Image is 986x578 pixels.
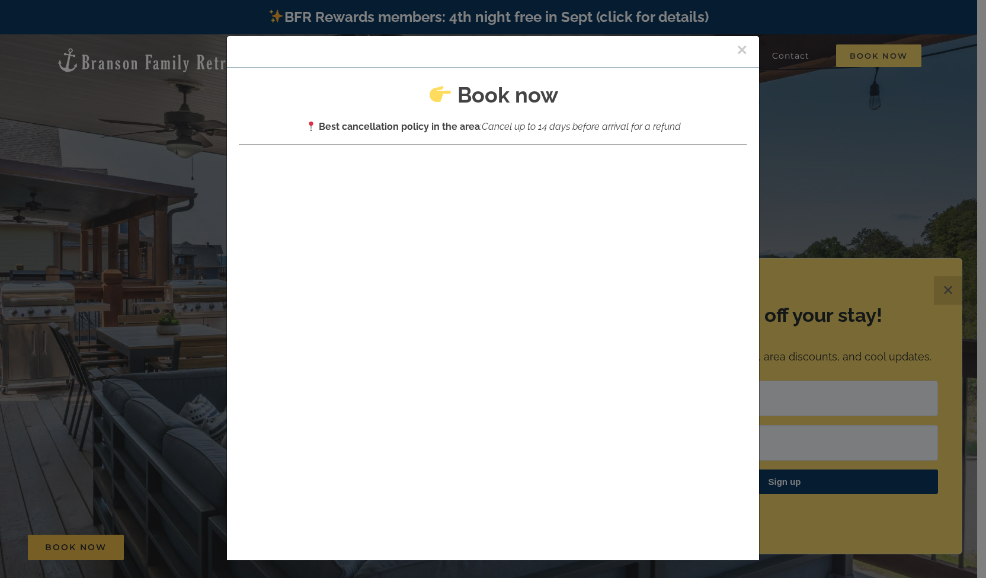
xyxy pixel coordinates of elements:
iframe: Book Now [Branson Family Retreats] - Booking/Inquiry Widget [239,173,747,576]
button: Close [737,41,747,59]
img: 📍 [306,122,316,131]
p: : [239,119,747,135]
strong: Best cancellation policy in the area [319,121,480,132]
img: 👉 [430,84,451,105]
em: Cancel up to 14 days before arrival for a refund [482,121,681,132]
strong: Book now [457,82,558,107]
